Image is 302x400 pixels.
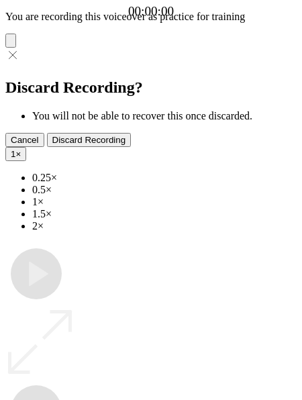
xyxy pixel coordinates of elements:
button: 1× [5,147,26,161]
li: 1.5× [32,208,297,220]
li: You will not be able to recover this once discarded. [32,110,297,122]
li: 1× [32,196,297,208]
a: 00:00:00 [128,4,174,19]
li: 0.5× [32,184,297,196]
li: 0.25× [32,172,297,184]
button: Cancel [5,133,44,147]
h2: Discard Recording? [5,79,297,97]
li: 2× [32,220,297,232]
button: Discard Recording [47,133,132,147]
span: 1 [11,149,15,159]
p: You are recording this voiceover as practice for training [5,11,297,23]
